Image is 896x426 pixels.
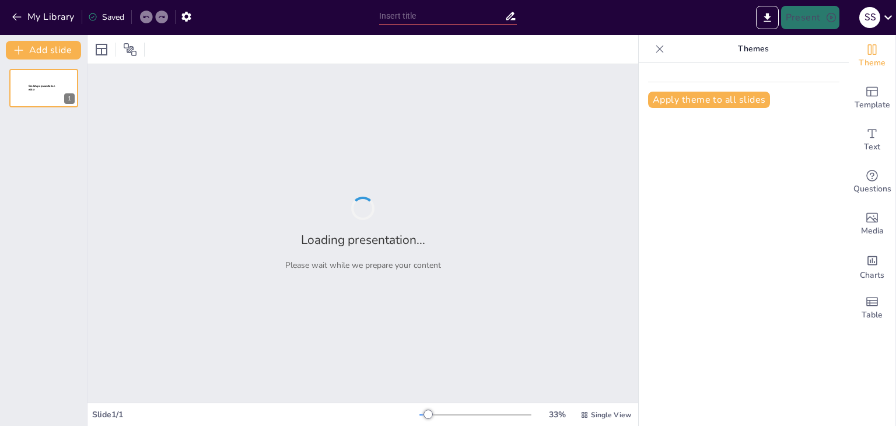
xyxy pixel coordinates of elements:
div: Layout [92,40,111,59]
div: Slide 1 / 1 [92,409,419,420]
button: Present [781,6,839,29]
span: Text [864,141,880,153]
span: Sendsteps presentation editor [29,85,55,91]
div: S S [859,7,880,28]
div: 33 % [543,409,571,420]
div: Sendsteps presentation editor1 [9,69,78,107]
span: Single View [591,410,631,420]
div: Get real-time input from your audience [849,161,895,203]
div: Add images, graphics, shapes or video [849,203,895,245]
div: Add ready made slides [849,77,895,119]
div: 1 [64,93,75,104]
div: Add text boxes [849,119,895,161]
button: Add slide [6,41,81,60]
span: Position [123,43,137,57]
span: Theme [859,57,885,69]
span: Template [855,99,890,111]
div: Add a table [849,287,895,329]
h2: Loading presentation... [301,232,425,248]
button: My Library [9,8,79,26]
button: S S [859,6,880,29]
span: Charts [860,269,884,282]
span: Media [861,225,884,238]
button: Apply theme to all slides [648,92,770,108]
div: Add charts and graphs [849,245,895,287]
p: Themes [669,35,837,63]
input: Insert title [379,8,505,25]
span: Table [862,309,883,322]
div: Change the overall theme [849,35,895,77]
div: Saved [88,12,124,23]
button: Export to PowerPoint [756,6,779,29]
span: Questions [853,183,891,195]
p: Please wait while we prepare your content [285,260,441,271]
